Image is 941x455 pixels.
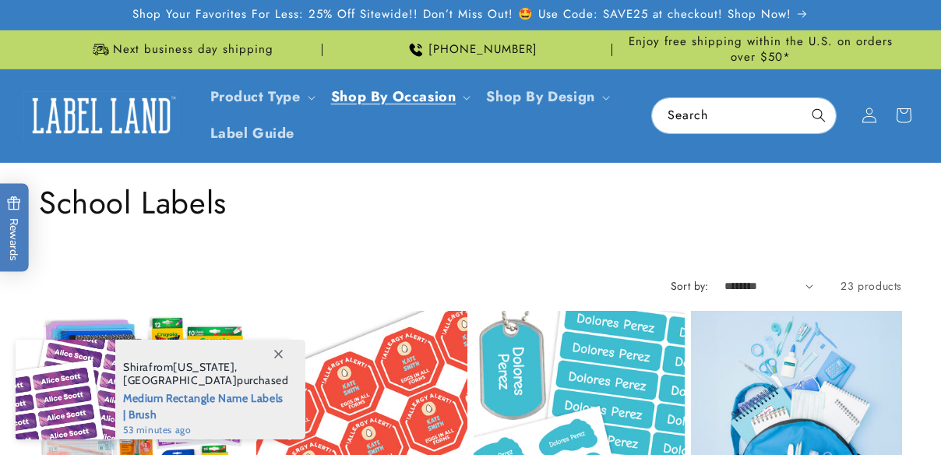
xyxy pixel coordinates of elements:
[428,42,537,58] span: [PHONE_NUMBER]
[210,125,295,143] span: Label Guide
[329,30,612,69] div: Announcement
[113,42,273,58] span: Next business day shipping
[201,79,322,115] summary: Product Type
[123,373,237,387] span: [GEOGRAPHIC_DATA]
[619,34,902,65] span: Enjoy free shipping within the U.S. on orders over $50*
[477,79,615,115] summary: Shop By Design
[123,361,289,387] span: from , purchased
[486,86,594,107] a: Shop By Design
[39,182,902,223] h1: School Labels
[671,278,709,294] label: Sort by:
[802,98,836,132] button: Search
[619,30,902,69] div: Announcement
[123,360,149,374] span: Shira
[210,86,301,107] a: Product Type
[23,91,179,139] img: Label Land
[132,7,791,23] span: Shop Your Favorites For Less: 25% Off Sitewide!! Don’t Miss Out! 🤩 Use Code: SAVE25 at checkout! ...
[322,79,478,115] summary: Shop By Occasion
[18,86,185,146] a: Label Land
[6,196,21,261] span: Rewards
[201,115,305,152] a: Label Guide
[39,30,322,69] div: Announcement
[331,88,456,106] span: Shop By Occasion
[841,278,902,294] span: 23 products
[173,360,234,374] span: [US_STATE]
